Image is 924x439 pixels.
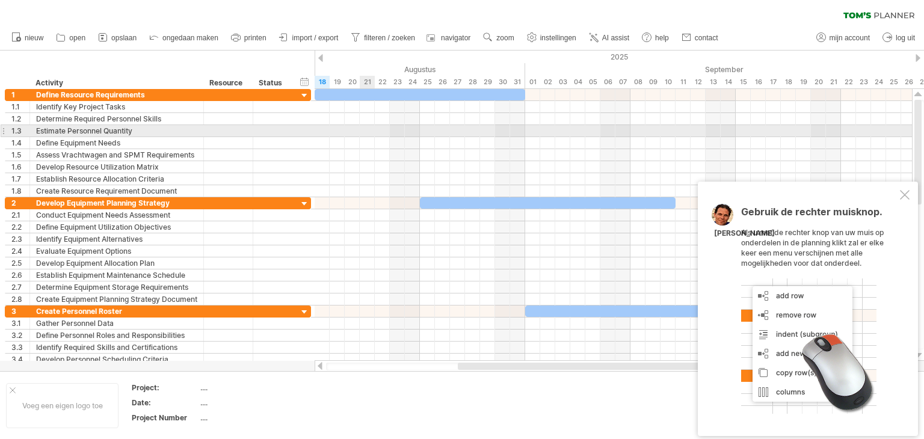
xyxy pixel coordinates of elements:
[555,76,570,88] div: woensdag, 3 September 2025
[348,30,419,46] a: filteren / zoeken
[25,34,43,42] span: nieuw
[132,413,198,423] div: Project Number
[524,30,580,46] a: instellingen
[132,398,198,408] div: Date:
[425,30,474,46] a: navigator
[11,233,29,245] div: 2.3
[11,318,29,329] div: 3.1
[162,34,218,42] span: ongedaan maken
[540,34,576,42] span: instellingen
[244,34,266,42] span: printen
[259,77,285,89] div: Status
[435,76,450,88] div: dinsdag, 26 Augustus 2025
[364,34,415,42] span: filteren / zoeken
[36,281,197,293] div: Determine Equipment Storage Requirements
[661,76,676,88] div: woensdag, 10 September 2025
[6,383,119,428] div: Voeg een eigen logo toe
[36,257,197,269] div: Develop Equipment Allocation Plan
[11,185,29,197] div: 1.8
[390,76,405,88] div: zaterdag, 23 Augustus 2025
[11,305,29,317] div: 3
[465,76,480,88] div: donderdag, 28 Augustus 2025
[36,305,197,317] div: Create Personnel Roster
[36,101,197,112] div: Identify Key Project Tasks
[36,185,197,197] div: Create Resource Requirement Document
[345,76,360,88] div: woensdag, 20 Augustus 2025
[751,76,766,88] div: dinsdag, 16 September 2025
[375,76,390,88] div: vrijdag, 22 Augustus 2025
[639,30,673,46] a: help
[36,233,197,245] div: Identify Equipment Alternatives
[676,76,691,88] div: donderdag, 11 September 2025
[36,209,197,221] div: Conduct Equipment Needs Assessment
[11,269,29,281] div: 2.6
[228,30,270,46] a: printen
[781,76,796,88] div: donderdag, 18 September 2025
[11,209,29,221] div: 2.1
[510,76,525,88] div: zondag, 31 Augustus 2025
[11,113,29,124] div: 1.2
[741,207,898,414] div: Als u met de rechter knop van uw muis op onderdelen in de planning klikt zal er elke keer een men...
[645,76,661,88] div: dinsdag, 9 September 2025
[53,30,89,46] a: open
[11,281,29,293] div: 2.7
[36,149,197,161] div: Assess Vrachtwagen and SPMT Requirements
[36,342,197,353] div: Identify Required Skills and Certifications
[586,30,633,46] a: AI assist
[36,161,197,173] div: Develop Resource Utilization Matrix
[36,173,197,185] div: Establish Resource Allocation Criteria
[741,206,882,224] span: Gebruik de rechter muisknop.
[714,229,775,239] div: [PERSON_NAME]
[36,293,197,305] div: Create Equipment Planning Strategy Document
[706,76,721,88] div: zaterdag, 13 September 2025
[11,137,29,149] div: 1.4
[200,382,301,393] div: ....
[11,342,29,353] div: 3.3
[615,76,630,88] div: zondag, 7 September 2025
[330,76,345,88] div: dinsdag, 19 Augustus 2025
[35,77,197,89] div: Activity
[11,293,29,305] div: 2.8
[495,76,510,88] div: zaterdag, 30 Augustus 2025
[11,221,29,233] div: 2.2
[405,76,420,88] div: zondag, 24 Augustus 2025
[879,30,919,46] a: log uit
[602,34,629,42] span: AI assist
[496,34,514,42] span: zoom
[209,77,246,89] div: Resource
[420,76,435,88] div: maandag, 25 Augustus 2025
[766,76,781,88] div: woensdag, 17 September 2025
[695,34,718,42] span: contact
[11,125,29,137] div: 1.3
[200,413,301,423] div: ....
[36,269,197,281] div: Establish Equipment Maintenance Schedule
[36,245,197,257] div: Evaluate Equipment Options
[630,76,645,88] div: maandag, 8 September 2025
[36,330,197,341] div: Define Personnel Roles and Responsibilities
[36,354,197,365] div: Develop Personnel Scheduling Criteria
[655,34,669,42] span: help
[315,76,330,88] div: maandag, 18 Augustus 2025
[11,89,29,100] div: 1
[736,76,751,88] div: maandag, 15 September 2025
[826,76,841,88] div: zondag, 21 September 2025
[11,197,29,209] div: 2
[146,30,222,46] a: ongedaan maken
[841,76,856,88] div: maandag, 22 September 2025
[36,113,197,124] div: Determine Required Personnel Skills
[11,149,29,161] div: 1.5
[600,76,615,88] div: zaterdag, 6 September 2025
[796,76,811,88] div: vrijdag, 19 September 2025
[570,76,585,88] div: donderdag, 4 September 2025
[292,34,339,42] span: import / export
[95,30,140,46] a: opslaan
[585,76,600,88] div: vrijdag, 5 September 2025
[525,76,540,88] div: maandag, 1 September 2025
[11,354,29,365] div: 3.4
[36,89,197,100] div: Define Resource Requirements
[691,76,706,88] div: vrijdag, 12 September 2025
[36,221,197,233] div: Define Equipment Utilization Objectives
[111,34,137,42] span: opslaan
[11,161,29,173] div: 1.6
[11,101,29,112] div: 1.1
